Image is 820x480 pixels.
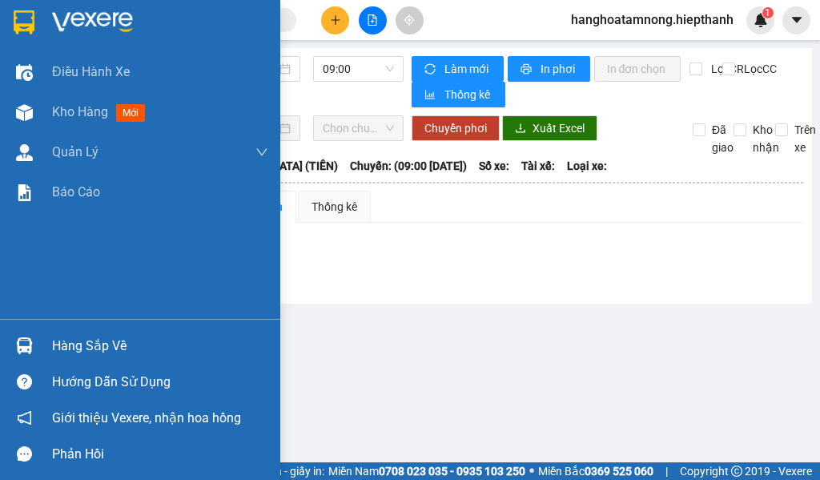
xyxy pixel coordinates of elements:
[323,57,393,81] span: 09:00
[665,462,668,480] span: |
[424,89,438,102] span: bar-chart
[558,10,746,30] span: hanghoatamnong.hiepthanh
[350,157,467,175] span: Chuyến: (09:00 [DATE])
[52,104,108,119] span: Kho hàng
[705,121,740,156] span: Đã giao
[567,157,607,175] span: Loại xe:
[502,115,597,141] button: downloadXuất Excel
[738,60,779,78] span: Lọc CC
[790,13,804,27] span: caret-down
[17,446,32,462] span: message
[52,182,100,202] span: Báo cáo
[765,7,770,18] span: 1
[52,62,130,82] span: Điều hành xe
[746,121,786,156] span: Kho nhận
[782,6,810,34] button: caret-down
[424,63,438,76] span: sync
[52,408,241,428] span: Giới thiệu Vexere, nhận hoa hồng
[52,334,268,358] div: Hàng sắp về
[16,144,33,161] img: warehouse-icon
[731,466,742,477] span: copyright
[16,64,33,81] img: warehouse-icon
[412,82,505,107] button: bar-chartThống kê
[52,370,268,394] div: Hướng dẫn sử dụng
[479,157,509,175] span: Số xe:
[312,198,357,216] div: Thống kê
[17,374,32,389] span: question-circle
[705,60,746,78] span: Lọc CR
[328,462,525,480] span: Miền Nam
[754,13,768,27] img: icon-new-feature
[444,86,492,103] span: Thống kê
[508,56,590,82] button: printerIn phơi
[16,184,33,201] img: solution-icon
[529,468,534,474] span: ⚪️
[5,1,417,46] strong: - Đối với hàng hoá bị thất lạc, hư hỏng... Công ty sẽ bồi thường 10 LẦN GIÁ CƯỚC GỬI
[330,14,341,26] span: plus
[323,116,393,140] span: Chọn chuyến
[585,465,653,478] strong: 0369 525 060
[359,6,387,34] button: file-add
[396,6,424,34] button: aim
[5,48,431,93] strong: - Đối với hàng kính, hàng đông lạnh, hàng dễ vỡ bị hư hao, công ty không chịu trách nhiệm.
[538,462,653,480] span: Miền Bắc
[52,142,98,162] span: Quản Lý
[521,63,534,76] span: printer
[16,104,33,121] img: warehouse-icon
[367,14,378,26] span: file-add
[412,115,500,141] button: Chuyển phơi
[16,337,33,354] img: warehouse-icon
[412,56,504,82] button: syncLàm mới
[321,6,349,34] button: plus
[14,10,34,34] img: logo-vxr
[255,146,268,159] span: down
[116,104,145,122] span: mới
[594,56,681,82] button: In đơn chọn
[379,465,525,478] strong: 0708 023 035 - 0935 103 250
[52,442,268,466] div: Phản hồi
[404,14,415,26] span: aim
[521,157,555,175] span: Tài xế:
[541,60,577,78] span: In phơi
[17,410,32,426] span: notification
[444,60,491,78] span: Làm mới
[762,7,774,18] sup: 1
